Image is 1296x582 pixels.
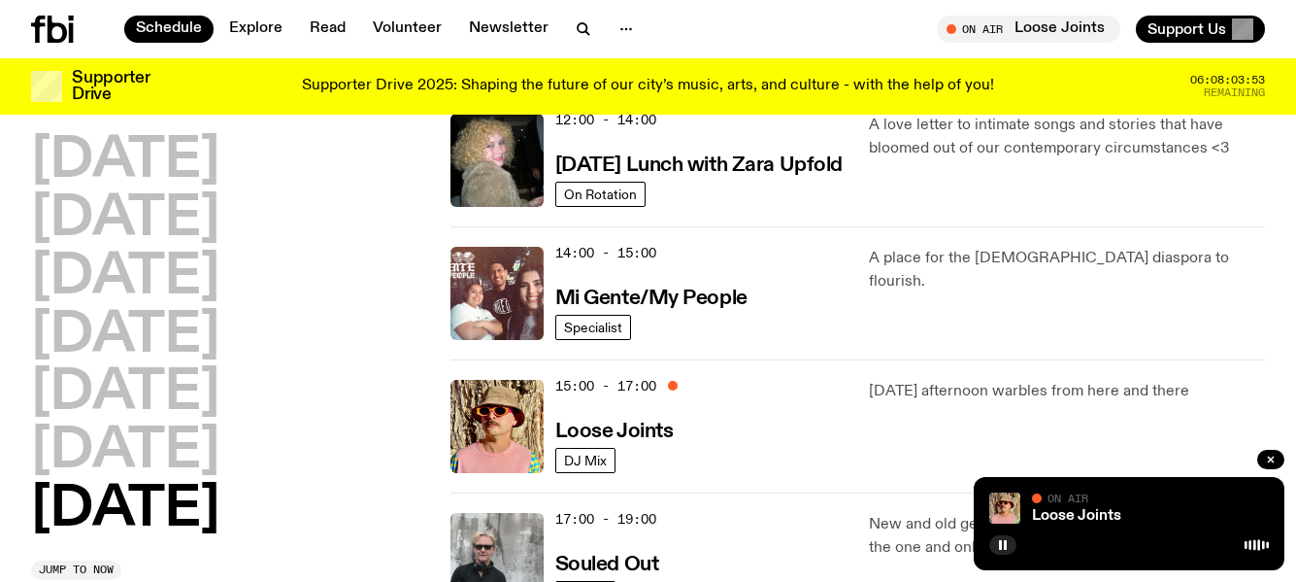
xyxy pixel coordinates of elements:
span: Remaining [1204,87,1265,98]
button: [DATE] [31,251,219,305]
button: [DATE] [31,134,219,188]
img: A digital camera photo of Zara looking to her right at the camera, smiling. She is wearing a ligh... [450,114,544,207]
a: Explore [217,16,294,43]
button: Support Us [1136,16,1265,43]
h3: Loose Joints [555,422,674,442]
span: 12:00 - 14:00 [555,111,656,129]
span: DJ Mix [564,453,607,467]
a: Loose Joints [1032,508,1121,524]
p: [DATE] afternoon warbles from here and there [869,380,1265,403]
a: Souled Out [555,551,659,575]
h3: Mi Gente/My People [555,289,748,309]
a: Schedule [124,16,214,43]
p: New and old gems of disco, soul, funk and groove. With the one and only [PERSON_NAME]. [869,513,1265,560]
button: [DATE] [31,366,219,421]
button: On AirLoose Joints [937,16,1120,43]
a: Read [298,16,357,43]
button: [DATE] [31,483,219,537]
span: 15:00 - 17:00 [555,377,656,395]
a: [DATE] Lunch with Zara Upfold [555,152,843,176]
h3: [DATE] Lunch with Zara Upfold [555,155,843,176]
span: 06:08:03:53 [1190,75,1265,86]
span: 17:00 - 19:00 [555,510,656,529]
a: Loose Joints [555,418,674,442]
span: On Air [1047,492,1088,504]
p: A love letter to intimate songs and stories that have bloomed out of our contemporary circumstanc... [869,114,1265,160]
a: Mi Gente/My People [555,285,748,309]
span: Jump to now [39,565,114,575]
a: Newsletter [457,16,560,43]
img: Tyson stands in front of a paperbark tree wearing orange sunglasses, a suede bucket hat and a pin... [450,380,544,473]
h3: Supporter Drive [72,70,150,103]
button: [DATE] [31,425,219,479]
a: On Rotation [555,182,646,207]
span: Specialist [564,320,622,334]
span: On Rotation [564,187,637,201]
button: [DATE] [31,192,219,247]
span: 14:00 - 15:00 [555,244,656,262]
span: Support Us [1147,20,1226,38]
p: Supporter Drive 2025: Shaping the future of our city’s music, arts, and culture - with the help o... [302,78,994,95]
button: Jump to now [31,561,121,580]
button: [DATE] [31,309,219,363]
a: Specialist [555,315,631,340]
a: DJ Mix [555,448,615,473]
img: Tyson stands in front of a paperbark tree wearing orange sunglasses, a suede bucket hat and a pin... [989,493,1020,524]
a: Volunteer [361,16,453,43]
h3: Souled Out [555,555,659,575]
p: A place for the [DEMOGRAPHIC_DATA] diaspora to flourish. [869,247,1265,293]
